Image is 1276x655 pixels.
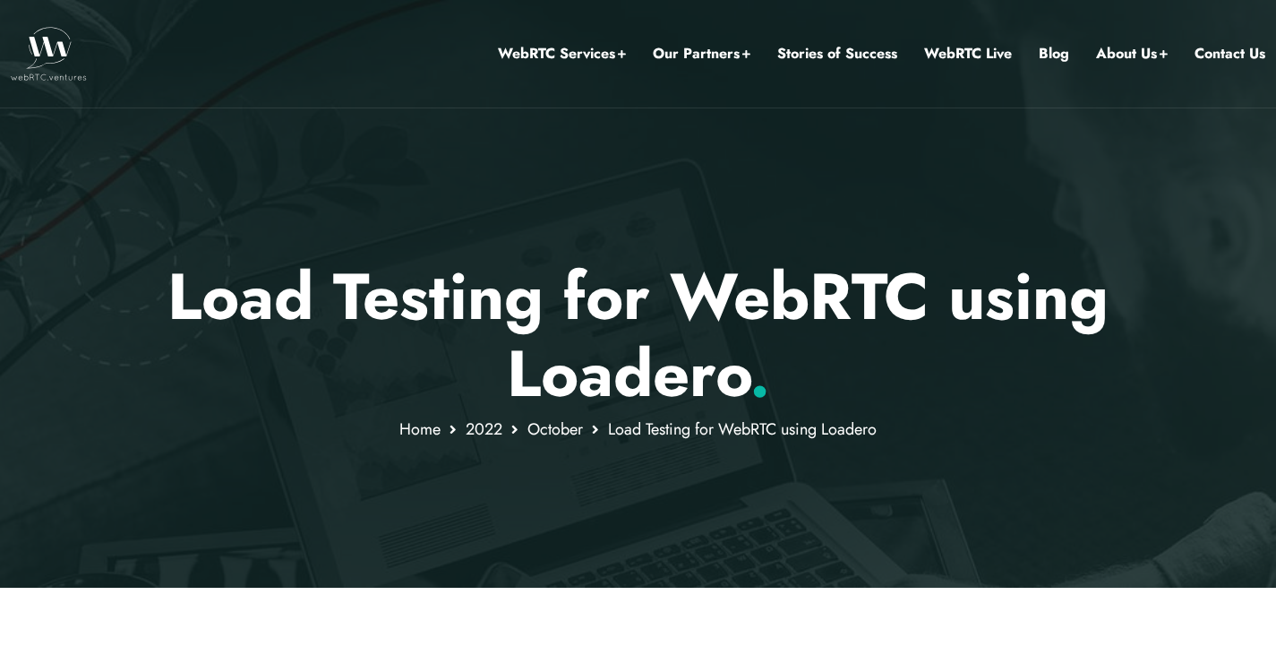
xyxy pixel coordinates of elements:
a: WebRTC Live [924,42,1012,65]
a: 2022 [466,418,502,441]
a: WebRTC Services [498,42,626,65]
span: . [749,327,770,420]
a: Stories of Success [777,42,897,65]
a: Blog [1039,42,1069,65]
span: Load Testing for WebRTC using Loadero [608,418,877,441]
a: Home [399,418,441,441]
a: October [527,418,583,441]
a: Contact Us [1195,42,1265,65]
a: About Us [1096,42,1168,65]
img: WebRTC.ventures [11,27,87,81]
a: Our Partners [653,42,750,65]
p: Load Testing for WebRTC using Loadero [114,258,1162,413]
